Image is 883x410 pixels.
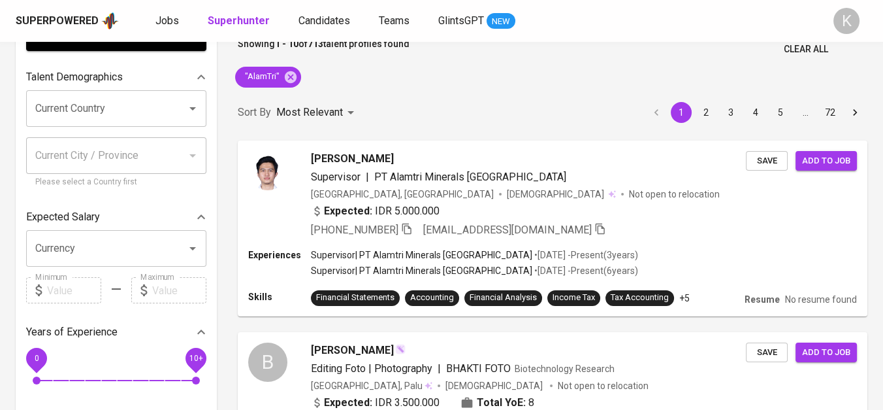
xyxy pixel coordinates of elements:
button: Go to page 2 [696,102,716,123]
div: Years of Experience [26,319,206,345]
div: Income Tax [553,292,595,304]
div: Talent Demographics [26,64,206,90]
a: GlintsGPT NEW [438,13,515,29]
span: Save [752,154,781,169]
span: Supervisor [311,171,361,183]
p: Skills [248,290,311,303]
div: Most Relevant [276,101,359,125]
span: [PERSON_NAME] [311,151,394,167]
div: [GEOGRAPHIC_DATA], [GEOGRAPHIC_DATA] [311,188,494,201]
span: NEW [487,15,515,28]
div: Tax Accounting [611,292,669,304]
p: Not open to relocation [629,188,720,201]
span: Editing Foto | Photography [311,362,432,375]
span: 10+ [189,354,202,363]
span: [PERSON_NAME] [311,343,394,358]
input: Value [47,277,101,303]
button: Add to job [795,343,857,363]
p: Expected Salary [26,209,100,225]
a: Jobs [155,13,182,29]
div: B [248,343,287,382]
div: Accounting [410,292,454,304]
span: Clear All [784,41,828,58]
b: Superhunter [208,14,270,27]
nav: pagination navigation [644,102,867,123]
span: Add to job [802,345,850,360]
span: [DEMOGRAPHIC_DATA] [445,379,545,392]
button: Save [746,343,788,363]
span: [PHONE_NUMBER] [311,224,398,236]
button: page 1 [671,102,692,123]
button: Go to page 4 [745,102,766,123]
div: [GEOGRAPHIC_DATA], Palu [311,379,432,392]
img: 04fbd4deaa125b01a9e2b2f13e4ce493.png [248,151,287,190]
span: "AlamTri" [235,71,287,83]
button: Save [746,151,788,171]
span: Jobs [155,14,179,27]
div: "AlamTri" [235,67,301,88]
button: Go to next page [844,102,865,123]
span: BHAKTI FOTO [446,362,511,375]
button: Clear All [779,37,833,61]
p: Showing of talent profiles found [238,37,409,61]
p: No resume found [785,293,857,306]
div: Superpowered [16,14,99,29]
span: 0 [34,354,39,363]
p: Sort By [238,105,271,120]
span: PT Alamtri Minerals [GEOGRAPHIC_DATA] [374,171,566,183]
p: • [DATE] - Present ( 3 years ) [532,248,638,262]
p: Supervisor | PT Alamtri Minerals [GEOGRAPHIC_DATA] [311,264,532,277]
a: Superhunter [208,13,272,29]
p: Most Relevant [276,105,343,120]
p: Experiences [248,248,311,262]
a: Candidates [298,13,353,29]
button: Go to page 3 [720,102,741,123]
input: Value [152,277,206,303]
a: [PERSON_NAME]Supervisor|PT Alamtri Minerals [GEOGRAPHIC_DATA][GEOGRAPHIC_DATA], [GEOGRAPHIC_DATA]... [238,141,867,316]
span: [EMAIL_ADDRESS][DOMAIN_NAME] [423,224,592,236]
img: app logo [101,11,119,31]
span: GlintsGPT [438,14,484,27]
span: | [366,169,369,185]
button: Go to page 5 [770,102,791,123]
div: … [795,106,816,119]
p: Supervisor | PT Alamtri Minerals [GEOGRAPHIC_DATA] [311,248,532,262]
span: Candidates [298,14,350,27]
div: Expected Salary [26,204,206,230]
p: • [DATE] - Present ( 6 years ) [532,264,638,277]
p: Resume [745,293,780,306]
span: Save [752,345,781,360]
span: | [438,361,441,377]
p: Not open to relocation [558,379,649,392]
button: Add to job [795,151,857,171]
p: +5 [679,292,690,305]
b: Expected: [324,203,372,219]
button: Go to page 72 [820,102,841,123]
b: 1 - 10 [275,39,298,49]
span: Add to job [802,154,850,169]
div: IDR 5.000.000 [311,203,440,219]
div: Financial Statements [316,292,394,304]
div: K [833,8,859,34]
span: [DEMOGRAPHIC_DATA] [507,188,606,201]
a: Superpoweredapp logo [16,11,119,31]
a: Teams [379,13,412,29]
p: Talent Demographics [26,69,123,85]
span: Biotechnology Research [515,364,615,374]
button: Open [184,99,202,118]
b: 713 [308,39,323,49]
div: Financial Analysis [470,292,537,304]
img: magic_wand.svg [395,344,406,354]
p: Years of Experience [26,324,118,340]
button: Open [184,239,202,258]
p: Please select a Country first [35,176,197,189]
span: Teams [379,14,409,27]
